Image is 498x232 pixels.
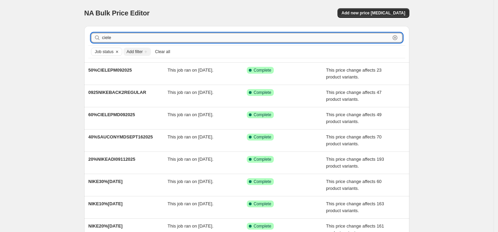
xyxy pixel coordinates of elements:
span: Complete [254,201,271,207]
button: Job status [91,48,114,56]
span: Complete [254,112,271,118]
button: Clear [114,48,120,56]
button: Clear all [152,48,173,56]
span: This price change affects 60 product variants. [326,179,382,191]
span: Complete [254,179,271,184]
span: Job status [95,49,114,54]
span: This price change affects 49 product variants. [326,112,382,124]
span: Add new price [MEDICAL_DATA] [342,10,405,16]
span: Add filter [127,49,143,54]
span: This job ran on [DATE]. [168,112,214,117]
span: 40%SAUCONYMDSEPT162025 [88,134,153,139]
span: This price change affects 193 product variants. [326,157,384,169]
span: This price change affects 70 product variants. [326,134,382,146]
span: 50%CIELEPM092025 [88,68,132,73]
span: This job ran on [DATE]. [168,90,214,95]
span: 0925NIKEBACK2REGULAR [88,90,146,95]
button: Add filter [124,48,151,56]
span: NIKE30%[DATE] [88,179,123,184]
span: This price change affects 47 product variants. [326,90,382,102]
span: This price change affects 23 product variants. [326,68,382,80]
span: This job ran on [DATE]. [168,201,214,206]
span: This job ran on [DATE]. [168,179,214,184]
span: Complete [254,134,271,140]
span: Complete [254,157,271,162]
button: Clear [392,34,398,41]
span: 60%CIELEPMD092025 [88,112,135,117]
button: Add new price [MEDICAL_DATA] [337,8,409,18]
span: This job ran on [DATE]. [168,157,214,162]
span: Complete [254,68,271,73]
span: Complete [254,223,271,229]
span: This job ran on [DATE]. [168,134,214,139]
span: 20%NIKEADI09112025 [88,157,135,162]
span: This price change affects 163 product variants. [326,201,384,213]
span: NA Bulk Price Editor [84,9,150,17]
span: Clear all [155,49,170,54]
span: This job ran on [DATE]. [168,223,214,229]
span: Complete [254,90,271,95]
span: NIKE10%[DATE] [88,201,123,206]
span: This job ran on [DATE]. [168,68,214,73]
span: NIKE20%[DATE] [88,223,123,229]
